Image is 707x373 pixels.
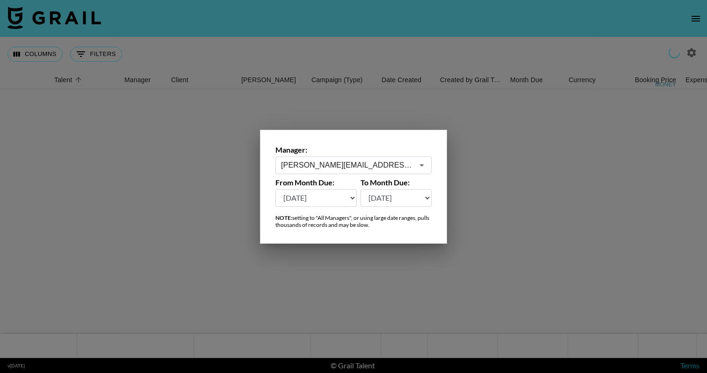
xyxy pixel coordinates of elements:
[361,178,432,187] label: To Month Due:
[275,178,357,187] label: From Month Due:
[275,214,432,228] div: setting to "All Managers", or using large date ranges, pulls thousands of records and may be slow.
[275,214,292,221] strong: NOTE:
[275,145,432,155] label: Manager:
[415,159,428,172] button: Open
